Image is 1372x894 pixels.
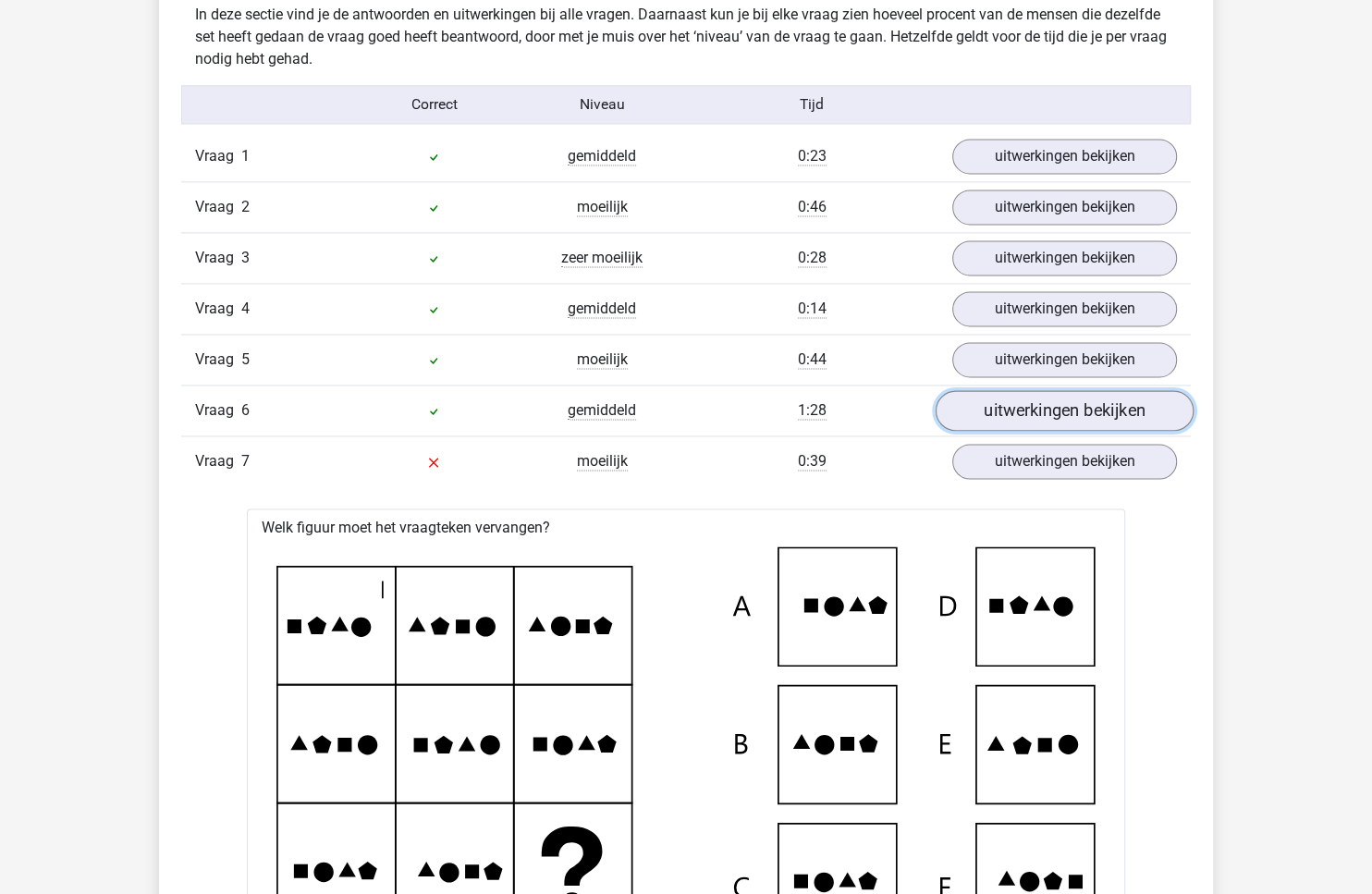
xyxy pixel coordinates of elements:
span: gemiddeld [568,300,636,318]
span: 4 [241,300,250,317]
span: zeer moeilijk [561,249,643,267]
a: uitwerkingen bekijken [952,291,1177,326]
span: moeilijk [577,350,628,369]
div: Tijd [686,93,938,116]
span: Vraag [195,247,241,269]
span: moeilijk [577,452,628,471]
a: uitwerkingen bekijken [952,444,1177,479]
span: 1:28 [798,401,827,420]
a: uitwerkingen bekijken [952,139,1177,174]
span: Vraag [195,450,241,472]
span: 0:44 [798,350,827,369]
a: uitwerkingen bekijken [952,342,1177,377]
a: uitwerkingen bekijken [936,390,1194,431]
span: 0:14 [798,300,827,318]
span: 0:39 [798,452,827,471]
span: Vraag [195,399,241,422]
span: Vraag [195,145,241,167]
span: 6 [241,401,250,419]
span: moeilijk [577,198,628,216]
span: Vraag [195,298,241,320]
span: gemiddeld [568,147,636,165]
span: 7 [241,452,250,470]
a: uitwerkingen bekijken [952,240,1177,276]
span: 2 [241,198,250,215]
div: In deze sectie vind je de antwoorden en uitwerkingen bij alle vragen. Daarnaast kun je bij elke v... [181,4,1191,70]
span: 0:28 [798,249,827,267]
span: gemiddeld [568,401,636,420]
span: 0:46 [798,198,827,216]
span: 1 [241,147,250,165]
div: Correct [350,93,519,116]
span: 3 [241,249,250,266]
span: 0:23 [798,147,827,165]
div: Niveau [518,93,686,116]
a: uitwerkingen bekijken [952,190,1177,225]
span: Vraag [195,196,241,218]
span: 5 [241,350,250,368]
span: Vraag [195,349,241,371]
